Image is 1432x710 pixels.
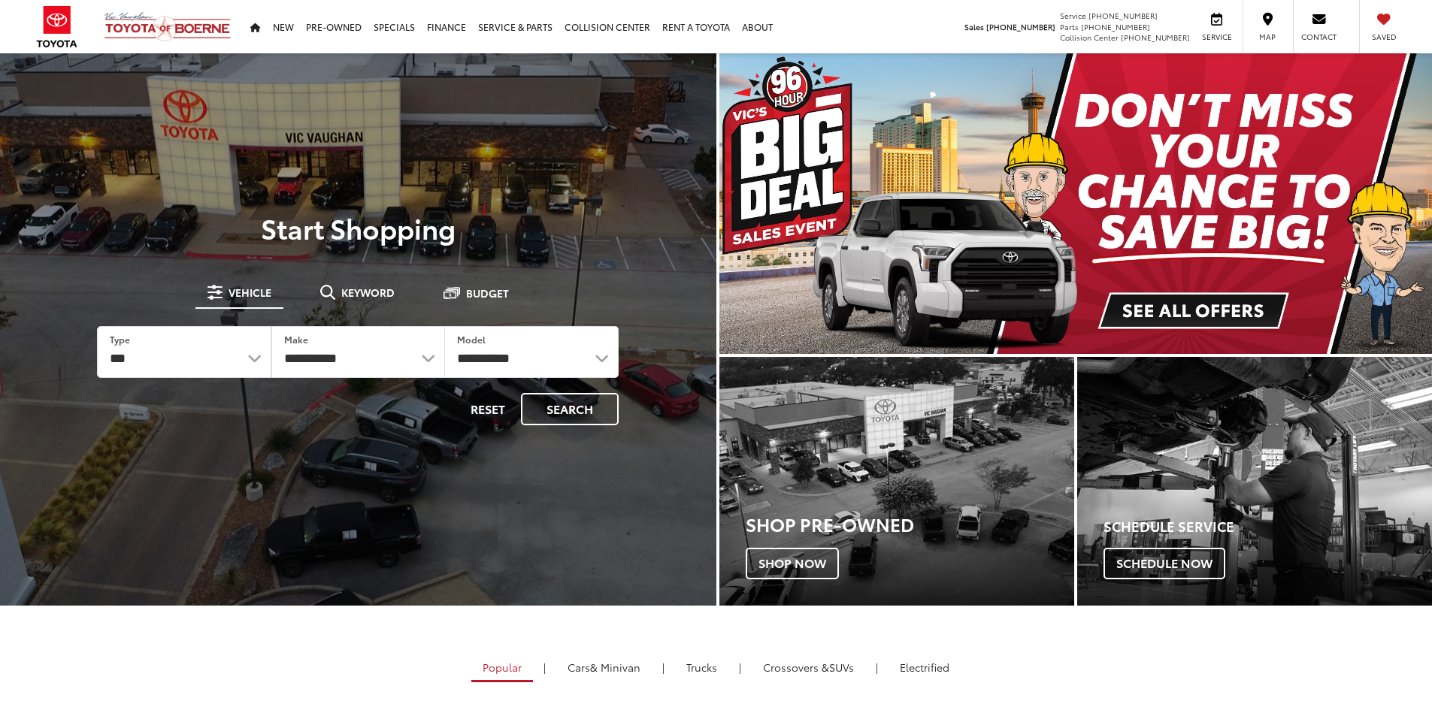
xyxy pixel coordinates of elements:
span: Map [1251,32,1284,42]
span: Crossovers & [763,660,829,675]
div: Toyota [1077,357,1432,606]
button: Search [521,393,619,425]
li: | [540,660,549,675]
span: Collision Center [1060,32,1119,43]
span: Shop Now [746,548,839,579]
span: [PHONE_NUMBER] [1121,32,1190,43]
a: SUVs [752,654,865,680]
a: Popular [471,654,533,682]
label: Make [284,333,308,346]
span: & Minivan [590,660,640,675]
img: Vic Vaughan Toyota of Boerne [104,11,232,42]
label: Type [110,333,130,346]
span: Schedule Now [1104,548,1225,579]
a: Trucks [675,654,728,680]
span: [PHONE_NUMBER] [1088,10,1158,21]
a: Electrified [889,654,961,680]
span: Service [1200,32,1234,42]
span: Service [1060,10,1086,21]
span: Parts [1060,21,1079,32]
h3: Shop Pre-Owned [746,514,1074,533]
span: Budget [466,288,509,298]
li: | [872,660,882,675]
span: Sales [964,21,984,32]
span: Saved [1367,32,1400,42]
label: Model [457,333,486,346]
span: Contact [1301,32,1337,42]
div: Toyota [719,357,1074,606]
h4: Schedule Service [1104,519,1432,534]
span: [PHONE_NUMBER] [1081,21,1150,32]
a: Schedule Service Schedule Now [1077,357,1432,606]
span: Keyword [341,287,395,298]
span: Vehicle [229,287,271,298]
li: | [658,660,668,675]
li: | [735,660,745,675]
p: Start Shopping [63,213,653,243]
a: Cars [556,654,652,680]
span: [PHONE_NUMBER] [986,21,1055,32]
button: Reset [458,393,518,425]
a: Shop Pre-Owned Shop Now [719,357,1074,606]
